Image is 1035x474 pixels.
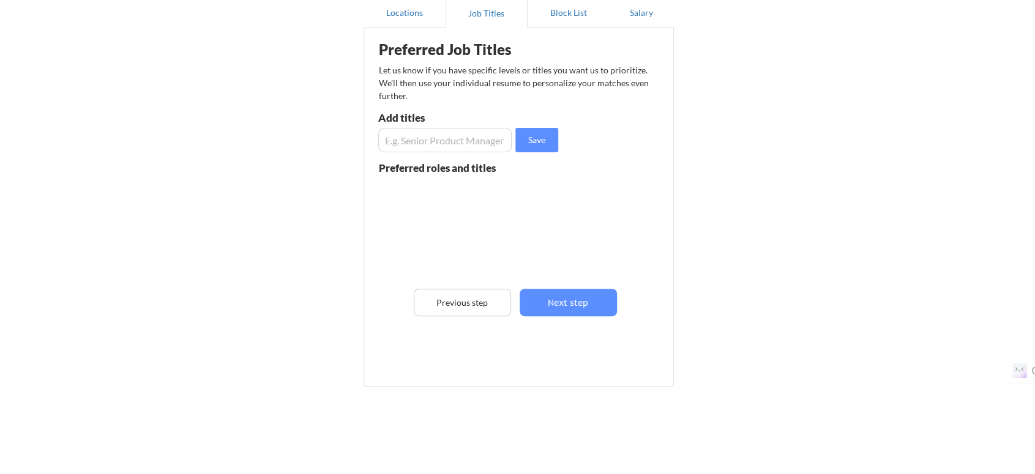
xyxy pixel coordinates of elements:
[515,128,558,152] button: Save
[379,163,512,173] div: Preferred roles and titles
[520,289,617,316] button: Next step
[414,289,511,316] button: Previous step
[378,128,512,152] input: E.g. Senior Product Manager
[379,42,534,57] div: Preferred Job Titles
[379,64,651,102] div: Let us know if you have specific levels or titles you want us to prioritize. We’ll then use your ...
[378,113,509,123] div: Add titles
